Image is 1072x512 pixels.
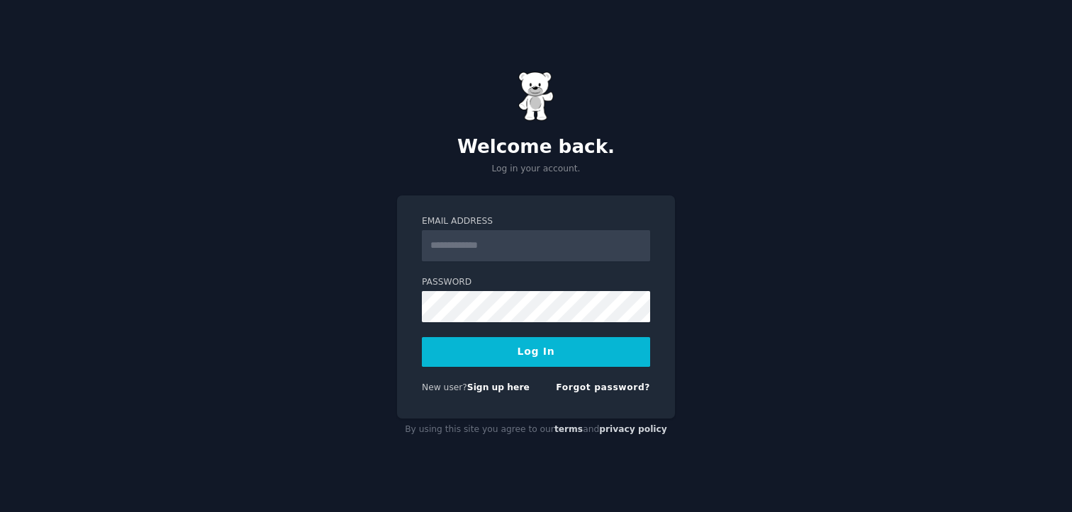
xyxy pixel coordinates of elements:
[422,337,650,367] button: Log In
[556,382,650,392] a: Forgot password?
[554,424,583,434] a: terms
[599,424,667,434] a: privacy policy
[422,276,650,289] label: Password
[397,136,675,159] h2: Welcome back.
[422,382,467,392] span: New user?
[397,163,675,176] p: Log in your account.
[397,419,675,441] div: By using this site you agree to our and
[467,382,530,392] a: Sign up here
[422,215,650,228] label: Email Address
[518,72,554,121] img: Gummy Bear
